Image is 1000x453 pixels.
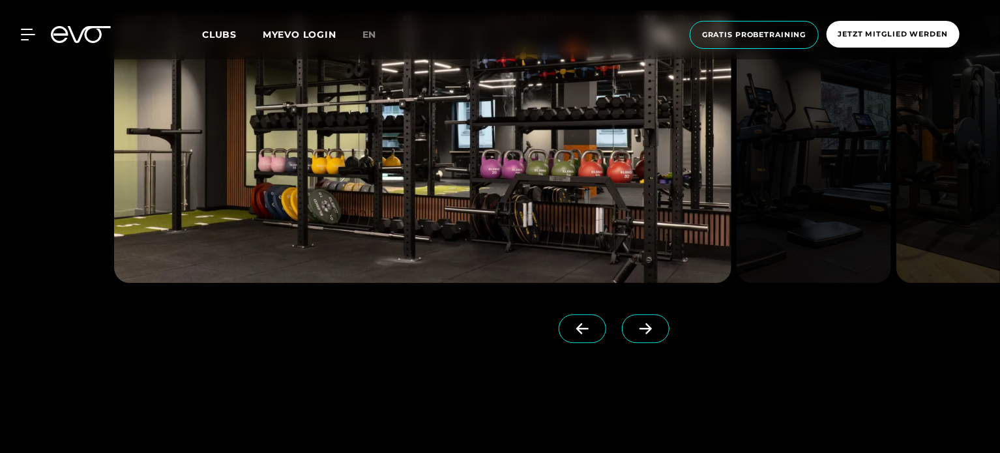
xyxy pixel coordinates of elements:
a: Clubs [202,28,263,40]
a: Gratis Probetraining [686,21,823,49]
a: en [362,27,392,42]
span: Jetzt Mitglied werden [838,29,948,40]
span: Clubs [202,29,237,40]
img: evofitness [737,15,891,283]
span: en [362,29,377,40]
a: Jetzt Mitglied werden [823,21,963,49]
img: evofitness [114,15,731,283]
span: Gratis Probetraining [702,29,806,40]
a: MYEVO LOGIN [263,29,336,40]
